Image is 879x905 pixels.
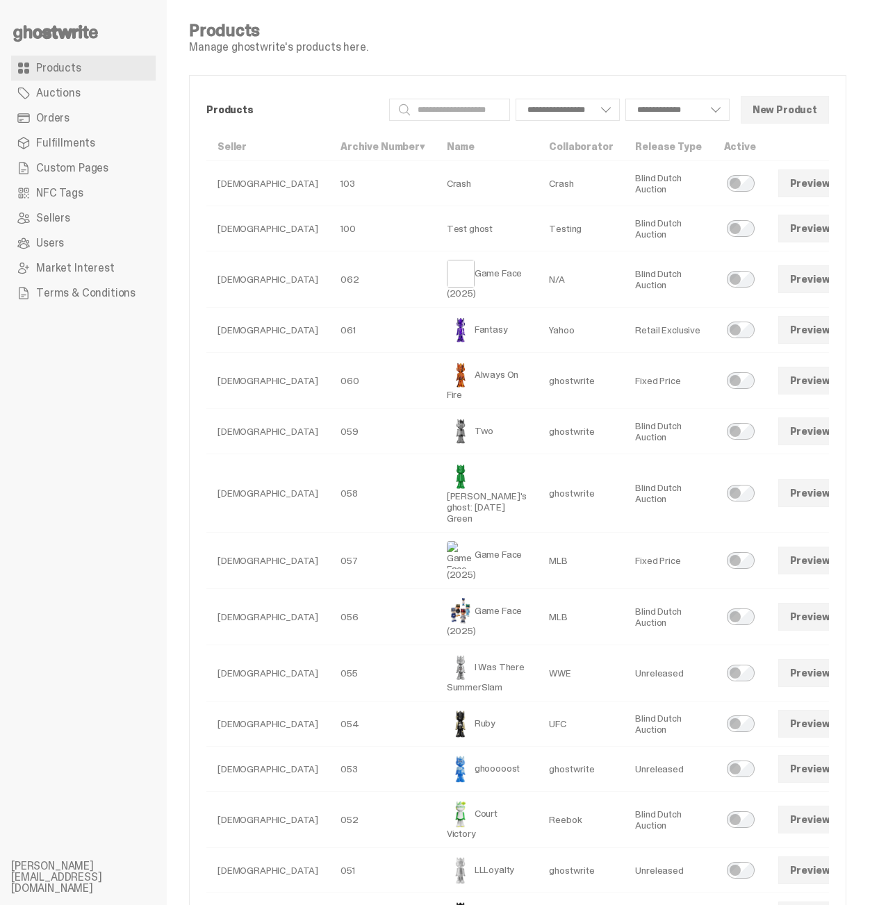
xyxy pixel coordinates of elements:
[624,645,712,701] td: Unreleased
[447,260,475,288] img: Game Face (2025)
[11,106,156,131] a: Orders
[329,161,436,206] td: 103
[329,747,436,792] td: 053
[778,479,842,507] a: Preview
[624,251,712,308] td: Blind Dutch Auction
[538,589,624,645] td: MLB
[624,308,712,353] td: Retail Exclusive
[206,701,329,747] td: [DEMOGRAPHIC_DATA]
[778,603,842,631] a: Preview
[447,800,475,828] img: Court Victory
[436,206,539,251] td: Test ghost
[206,747,329,792] td: [DEMOGRAPHIC_DATA]
[538,409,624,454] td: ghostwrite
[624,353,712,409] td: Fixed Price
[538,251,624,308] td: N/A
[447,463,475,490] img: Schrödinger's ghost: Sunday Green
[36,188,83,199] span: NFC Tags
[447,316,475,344] img: Fantasy
[206,105,378,115] p: Products
[436,251,539,308] td: Game Face (2025)
[11,231,156,256] a: Users
[538,645,624,701] td: WWE
[624,747,712,792] td: Unreleased
[436,454,539,533] td: [PERSON_NAME]'s ghost: [DATE] Green
[11,131,156,156] a: Fulfillments
[436,133,539,161] th: Name
[624,701,712,747] td: Blind Dutch Auction
[436,308,539,353] td: Fantasy
[778,806,842,833] a: Preview
[36,63,81,74] span: Products
[624,533,712,589] td: Fixed Price
[206,133,329,161] th: Seller
[624,848,712,893] td: Unreleased
[329,848,436,893] td: 051
[436,533,539,589] td: Game Face (2025)
[11,181,156,206] a: NFC Tags
[11,156,156,181] a: Custom Pages
[624,454,712,533] td: Blind Dutch Auction
[778,547,842,574] a: Preview
[447,856,475,884] img: LLLoyalty
[36,163,108,174] span: Custom Pages
[36,263,115,274] span: Market Interest
[329,251,436,308] td: 062
[778,755,842,783] a: Preview
[436,645,539,701] td: I Was There SummerSlam
[778,417,842,445] a: Preview
[538,701,624,747] td: UFC
[329,353,436,409] td: 060
[11,861,178,894] li: [PERSON_NAME][EMAIL_ADDRESS][DOMAIN_NAME]
[436,747,539,792] td: ghooooost
[624,206,712,251] td: Blind Dutch Auction
[329,589,436,645] td: 056
[538,161,624,206] td: Crash
[189,42,368,53] p: Manage ghostwrite's products here.
[11,56,156,81] a: Products
[724,140,756,153] a: Active
[778,215,842,242] a: Preview
[11,81,156,106] a: Auctions
[436,353,539,409] td: Always On Fire
[329,454,436,533] td: 058
[436,161,539,206] td: Crash
[329,206,436,251] td: 100
[538,353,624,409] td: ghostwrite
[436,409,539,454] td: Two
[329,409,436,454] td: 059
[206,454,329,533] td: [DEMOGRAPHIC_DATA]
[538,308,624,353] td: Yahoo
[329,701,436,747] td: 054
[206,645,329,701] td: [DEMOGRAPHIC_DATA]
[36,113,69,124] span: Orders
[624,792,712,848] td: Blind Dutch Auction
[189,22,368,39] h4: Products
[538,792,624,848] td: Reebok
[36,288,135,299] span: Terms & Conditions
[206,533,329,589] td: [DEMOGRAPHIC_DATA]
[624,409,712,454] td: Blind Dutch Auction
[11,206,156,231] a: Sellers
[538,533,624,589] td: MLB
[206,353,329,409] td: [DEMOGRAPHIC_DATA]
[778,367,842,395] a: Preview
[340,140,425,153] a: Archive Number▾
[329,645,436,701] td: 055
[436,701,539,747] td: Ruby
[36,138,95,149] span: Fulfillments
[329,533,436,589] td: 057
[447,710,475,738] img: Ruby
[436,589,539,645] td: Game Face (2025)
[436,792,539,848] td: Court Victory
[36,213,70,224] span: Sellers
[624,133,712,161] th: Release Type
[436,848,539,893] td: LLLoyalty
[420,140,425,153] span: ▾
[538,133,624,161] th: Collaborator
[778,265,842,293] a: Preview
[538,848,624,893] td: ghostwrite
[329,308,436,353] td: 061
[447,597,475,625] img: Game Face (2025)
[206,161,329,206] td: [DEMOGRAPHIC_DATA]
